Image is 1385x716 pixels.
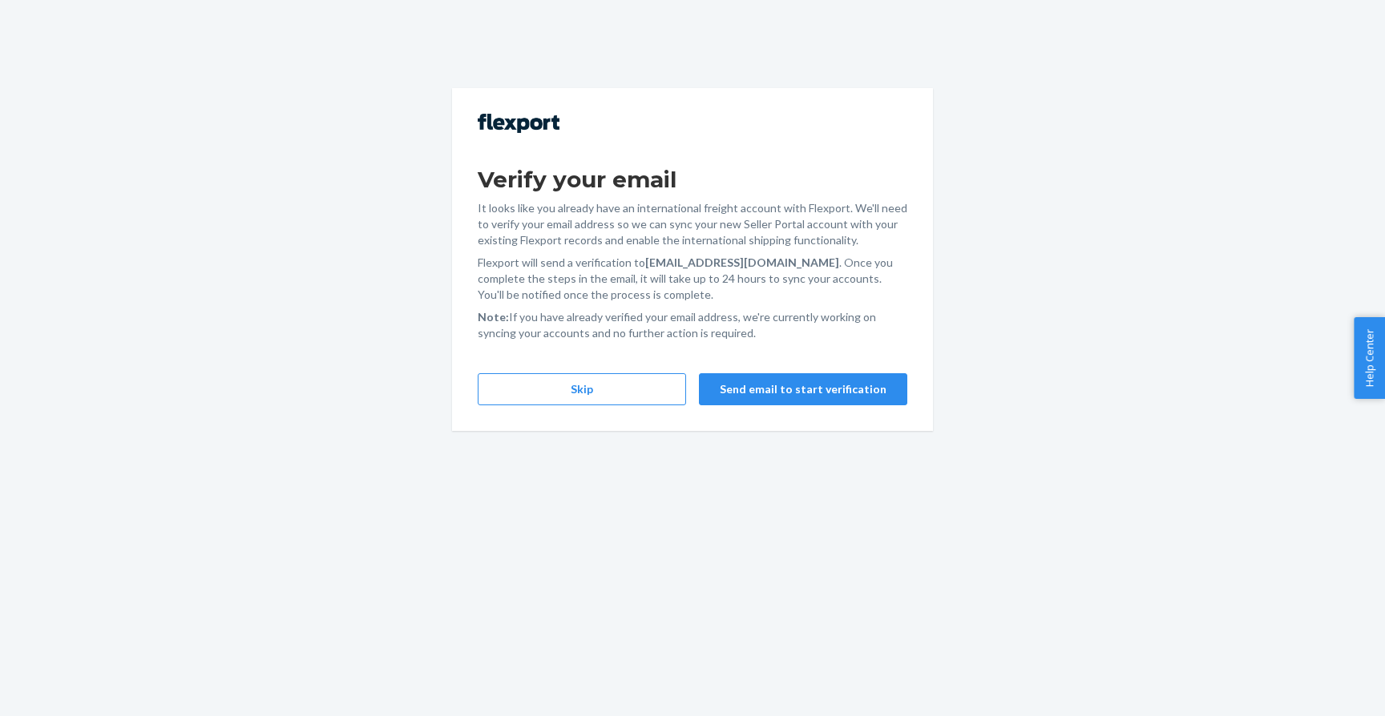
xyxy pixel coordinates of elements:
p: Flexport will send a verification to . Once you complete the steps in the email, it will take up ... [478,255,907,303]
strong: Note: [478,310,509,324]
button: Help Center [1354,317,1385,399]
strong: [EMAIL_ADDRESS][DOMAIN_NAME] [645,255,839,269]
button: Skip [478,373,686,405]
button: Send email to start verification [699,373,907,405]
h1: Verify your email [478,165,907,194]
p: If you have already verified your email address, we're currently working on syncing your accounts... [478,309,907,341]
img: Flexport logo [478,114,559,133]
p: It looks like you already have an international freight account with Flexport. We'll need to veri... [478,200,907,248]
